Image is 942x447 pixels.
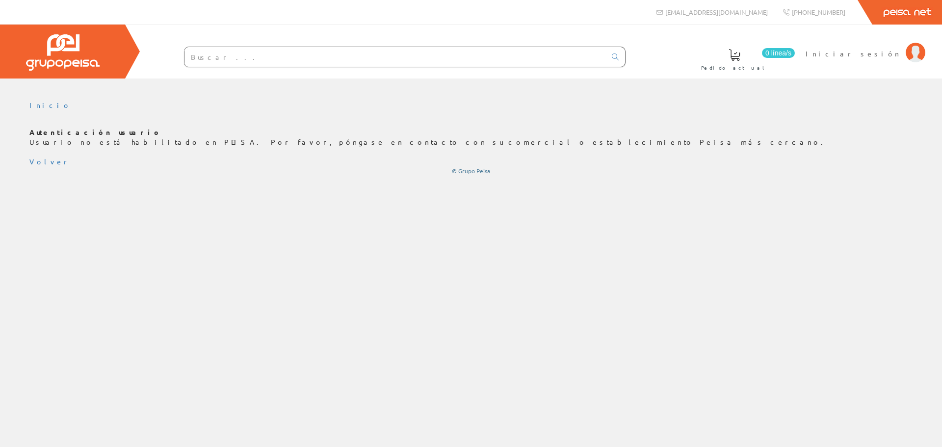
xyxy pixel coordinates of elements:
[806,49,901,58] span: Iniciar sesión
[29,128,161,136] b: Autenticación usuario
[29,101,71,109] a: Inicio
[29,167,913,175] div: © Grupo Peisa
[701,63,768,73] span: Pedido actual
[29,128,913,147] p: Usuario no está habilitado en PEISA. Por favor, póngase en contacto con su comercial o establecim...
[792,8,845,16] span: [PHONE_NUMBER]
[806,41,925,50] a: Iniciar sesión
[29,157,71,166] a: Volver
[26,34,100,71] img: Grupo Peisa
[184,47,606,67] input: Buscar ...
[665,8,768,16] span: [EMAIL_ADDRESS][DOMAIN_NAME]
[762,48,795,58] span: 0 línea/s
